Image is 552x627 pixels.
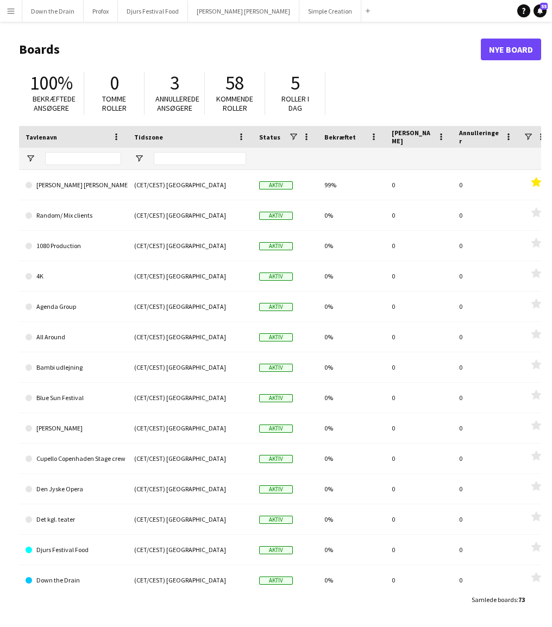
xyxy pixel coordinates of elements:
[30,71,73,95] span: 100%
[170,71,179,95] span: 3
[134,133,163,141] span: Tidszone
[518,596,525,604] span: 73
[318,413,385,443] div: 0%
[26,535,121,565] a: Djurs Festival Food
[318,474,385,504] div: 0%
[472,589,525,610] div: :
[385,413,453,443] div: 0
[385,231,453,261] div: 0
[134,154,144,163] button: Åbn Filtermenu
[26,200,121,231] a: Random/ Mix clients
[128,413,253,443] div: (CET/CEST) [GEOGRAPHIC_DATA]
[259,273,293,281] span: Aktiv
[33,94,76,113] span: Bekræftede ansøgere
[259,242,293,250] span: Aktiv
[453,261,520,291] div: 0
[128,383,253,413] div: (CET/CEST) [GEOGRAPHIC_DATA]
[392,129,433,145] span: [PERSON_NAME]
[540,3,548,10] span: 55
[385,292,453,321] div: 0
[318,170,385,200] div: 99%
[26,154,35,163] button: Åbn Filtermenu
[26,413,121,444] a: [PERSON_NAME]
[318,231,385,261] div: 0%
[453,292,520,321] div: 0
[19,41,481,58] h1: Boards
[453,504,520,534] div: 0
[385,352,453,382] div: 0
[128,231,253,261] div: (CET/CEST) [GEOGRAPHIC_DATA]
[110,71,119,95] span: 0
[453,200,520,230] div: 0
[453,535,520,565] div: 0
[128,170,253,200] div: (CET/CEST) [GEOGRAPHIC_DATA]
[26,444,121,474] a: Cupello Copenhaden Stage crew
[128,261,253,291] div: (CET/CEST) [GEOGRAPHIC_DATA]
[318,292,385,321] div: 0%
[259,425,293,433] span: Aktiv
[324,133,356,141] span: Bekræftet
[259,333,293,341] span: Aktiv
[385,322,453,352] div: 0
[281,94,309,113] span: Roller i dag
[259,181,293,189] span: Aktiv
[188,1,299,22] button: [PERSON_NAME] [PERSON_NAME]
[318,383,385,413] div: 0%
[26,133,57,141] span: Tavlenavn
[459,129,500,145] span: Annulleringer
[453,444,520,473] div: 0
[385,383,453,413] div: 0
[318,535,385,565] div: 0%
[259,133,280,141] span: Status
[385,474,453,504] div: 0
[318,352,385,382] div: 0%
[385,565,453,595] div: 0
[453,413,520,443] div: 0
[84,1,118,22] button: Profox
[259,577,293,585] span: Aktiv
[259,212,293,220] span: Aktiv
[259,516,293,524] span: Aktiv
[128,444,253,473] div: (CET/CEST) [GEOGRAPHIC_DATA]
[102,94,127,113] span: Tomme roller
[26,170,121,200] a: [PERSON_NAME] [PERSON_NAME]
[128,504,253,534] div: (CET/CEST) [GEOGRAPHIC_DATA]
[291,71,300,95] span: 5
[385,535,453,565] div: 0
[318,565,385,595] div: 0%
[26,504,121,535] a: Det kgl. teater
[472,596,517,604] span: Samlede boards
[154,152,246,165] input: Tidszone Filter Input
[453,322,520,352] div: 0
[225,71,244,95] span: 58
[385,200,453,230] div: 0
[318,200,385,230] div: 0%
[45,152,121,165] input: Tavlenavn Filter Input
[481,39,541,60] a: Nye Board
[26,322,121,352] a: All Around
[118,1,188,22] button: Djurs Festival Food
[26,292,121,322] a: Agenda Group
[318,322,385,352] div: 0%
[26,383,121,413] a: Blue Sun Festival
[128,200,253,230] div: (CET/CEST) [GEOGRAPHIC_DATA]
[259,485,293,493] span: Aktiv
[26,261,121,292] a: 4K
[318,444,385,473] div: 0%
[259,546,293,554] span: Aktiv
[453,383,520,413] div: 0
[259,394,293,402] span: Aktiv
[385,261,453,291] div: 0
[299,1,361,22] button: Simple Creation
[128,565,253,595] div: (CET/CEST) [GEOGRAPHIC_DATA]
[453,170,520,200] div: 0
[534,4,547,17] a: 55
[128,292,253,321] div: (CET/CEST) [GEOGRAPHIC_DATA]
[26,231,121,261] a: 1080 Production
[26,565,121,596] a: Down the Drain
[26,352,121,383] a: Bambi udlejning
[453,565,520,595] div: 0
[26,474,121,504] a: Den Jyske Opera
[216,94,253,113] span: Kommende roller
[128,322,253,352] div: (CET/CEST) [GEOGRAPHIC_DATA]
